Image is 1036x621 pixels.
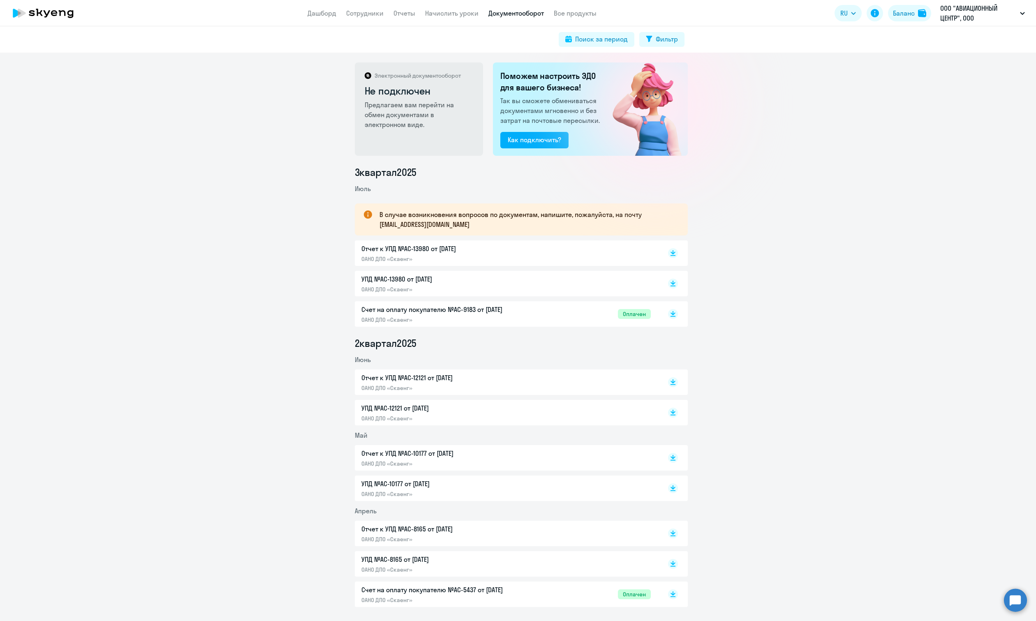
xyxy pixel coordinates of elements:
[361,274,534,284] p: УПД №AC-13980 от [DATE]
[554,9,597,17] a: Все продукты
[500,132,569,148] button: Как подключить?
[361,479,651,498] a: УПД №AC-10177 от [DATE]ОАНО ДПО «Скаенг»
[361,460,534,467] p: ОАНО ДПО «Скаенг»
[361,415,534,422] p: ОАНО ДПО «Скаенг»
[361,554,534,564] p: УПД №AC-8165 от [DATE]
[893,8,915,18] div: Баланс
[559,32,634,47] button: Поиск за период
[361,490,534,498] p: ОАНО ДПО «Скаенг»
[361,566,534,573] p: ОАНО ДПО «Скаенг»
[355,507,377,515] span: Апрель
[656,34,678,44] div: Фильтр
[379,210,673,229] p: В случае возникновения вопросов по документам, напишите, пожалуйста, на почту [EMAIL_ADDRESS][DOM...
[355,166,688,179] li: 3 квартал 2025
[508,135,561,145] div: Как подключить?
[346,9,384,17] a: Сотрудники
[361,274,651,293] a: УПД №AC-13980 от [DATE]ОАНО ДПО «Скаенг»
[308,9,336,17] a: Дашборд
[355,185,371,193] span: Июль
[361,305,534,314] p: Счет на оплату покупателю №AC-9183 от [DATE]
[618,309,651,319] span: Оплачен
[361,585,651,604] a: Счет на оплату покупателю №AC-5437 от [DATE]ОАНО ДПО «Скаенг»Оплачен
[361,448,651,467] a: Отчет к УПД №AC-10177 от [DATE]ОАНО ДПО «Скаенг»
[361,554,651,573] a: УПД №AC-8165 от [DATE]ОАНО ДПО «Скаенг»
[361,448,534,458] p: Отчет к УПД №AC-10177 от [DATE]
[835,5,862,21] button: RU
[618,589,651,599] span: Оплачен
[361,479,534,489] p: УПД №AC-10177 от [DATE]
[936,3,1029,23] button: ООО "АВИАЦИОННЫЙ ЦЕНТР", ООО "АВИАЦИОННЫЙ ЦЕНТР"
[365,84,474,97] h2: Не подключен
[355,431,368,439] span: Май
[888,5,931,21] button: Балансbalance
[361,384,534,392] p: ОАНО ДПО «Скаенг»
[361,596,534,604] p: ОАНО ДПО «Скаенг»
[488,9,544,17] a: Документооборот
[361,585,534,595] p: Счет на оплату покупателю №AC-5437 от [DATE]
[361,373,651,392] a: Отчет к УПД №AC-12121 от [DATE]ОАНО ДПО «Скаенг»
[575,34,628,44] div: Поиск за период
[361,286,534,293] p: ОАНО ДПО «Скаенг»
[355,337,688,350] li: 2 квартал 2025
[361,524,534,534] p: Отчет к УПД №AC-8165 от [DATE]
[639,32,684,47] button: Фильтр
[361,373,534,383] p: Отчет к УПД №AC-12121 от [DATE]
[500,96,602,125] p: Так вы сможете обмениваться документами мгновенно и без затрат на почтовые пересылки.
[365,100,474,129] p: Предлагаем вам перейти на обмен документами в электронном виде.
[595,62,688,156] img: not_connected
[425,9,479,17] a: Начислить уроки
[361,305,651,323] a: Счет на оплату покупателю №AC-9183 от [DATE]ОАНО ДПО «Скаенг»Оплачен
[361,403,651,422] a: УПД №AC-12121 от [DATE]ОАНО ДПО «Скаенг»
[361,524,651,543] a: Отчет к УПД №AC-8165 от [DATE]ОАНО ДПО «Скаенг»
[393,9,415,17] a: Отчеты
[361,403,534,413] p: УПД №AC-12121 от [DATE]
[361,316,534,323] p: ОАНО ДПО «Скаенг»
[840,8,848,18] span: RU
[355,356,371,364] span: Июнь
[361,244,534,254] p: Отчет к УПД №AC-13980 от [DATE]
[361,255,534,263] p: ОАНО ДПО «Скаенг»
[500,70,602,93] h2: Поможем настроить ЭДО для вашего бизнеса!
[940,3,1017,23] p: ООО "АВИАЦИОННЫЙ ЦЕНТР", ООО "АВИАЦИОННЫЙ ЦЕНТР"
[361,536,534,543] p: ОАНО ДПО «Скаенг»
[375,72,461,79] p: Электронный документооборот
[918,9,926,17] img: balance
[361,244,651,263] a: Отчет к УПД №AC-13980 от [DATE]ОАНО ДПО «Скаенг»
